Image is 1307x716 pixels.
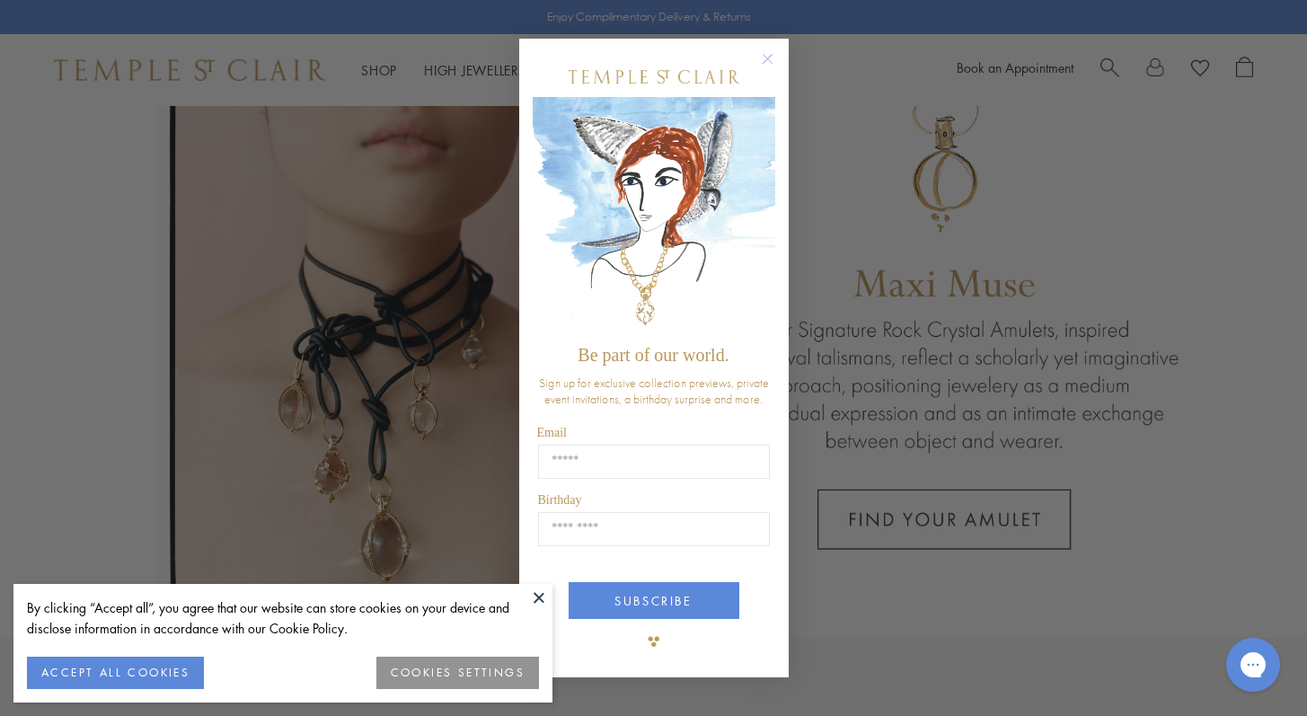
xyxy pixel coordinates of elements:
[1217,632,1289,698] iframe: Gorgias live chat messenger
[538,493,582,507] span: Birthday
[569,70,739,84] img: Temple St. Clair
[569,582,739,619] button: SUBSCRIBE
[636,623,672,659] img: TSC
[537,426,567,439] span: Email
[533,97,775,337] img: c4a9eb12-d91a-4d4a-8ee0-386386f4f338.jpeg
[539,375,769,407] span: Sign up for exclusive collection previews, private event invitations, a birthday surprise and more.
[765,57,788,79] button: Close dialog
[376,657,539,689] button: COOKIES SETTINGS
[578,345,729,365] span: Be part of our world.
[538,445,770,479] input: Email
[27,657,204,689] button: ACCEPT ALL COOKIES
[27,597,539,639] div: By clicking “Accept all”, you agree that our website can store cookies on your device and disclos...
